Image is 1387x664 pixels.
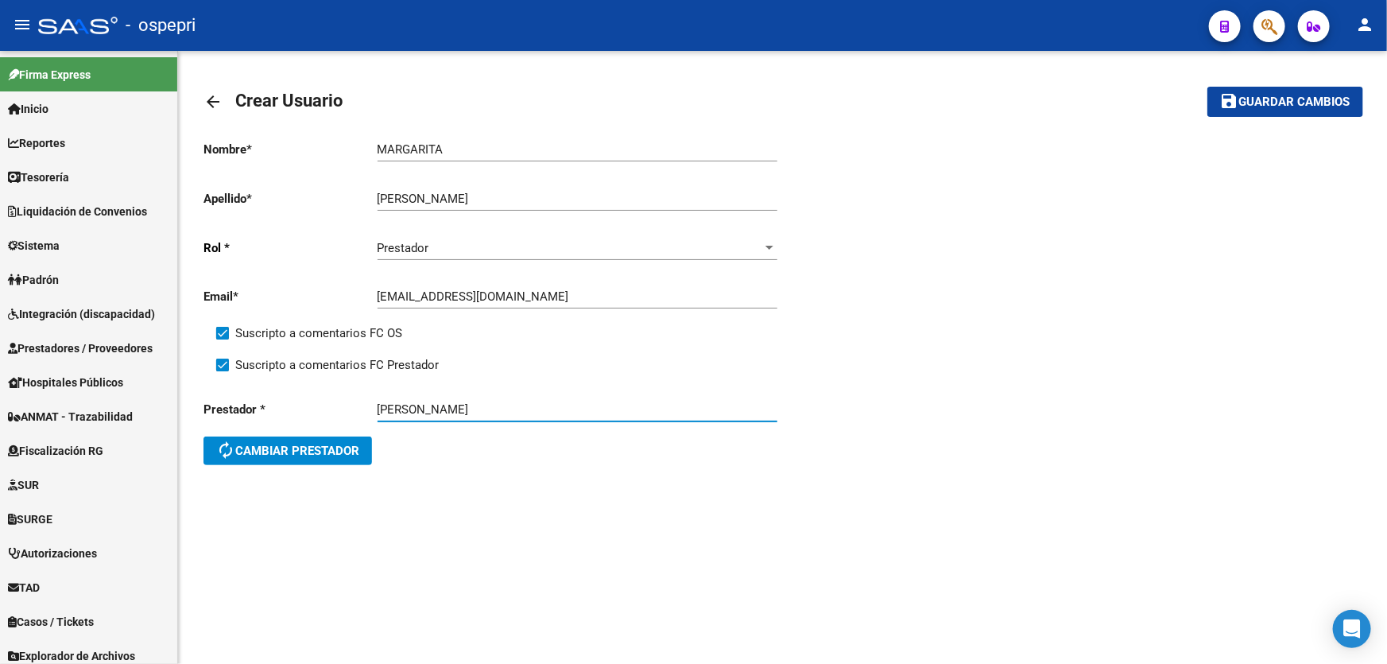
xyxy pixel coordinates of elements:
[1220,91,1239,111] mat-icon: save
[203,239,378,257] p: Rol *
[203,141,378,158] p: Nombre
[1333,610,1371,648] div: Open Intercom Messenger
[203,92,223,111] mat-icon: arrow_back
[13,15,32,34] mat-icon: menu
[8,374,123,391] span: Hospitales Públicos
[1355,15,1374,34] mat-icon: person
[378,241,429,255] span: Prestador
[8,203,147,220] span: Liquidación de Convenios
[235,324,402,343] span: Suscripto a comentarios FC OS
[8,476,39,494] span: SUR
[8,134,65,152] span: Reportes
[8,271,59,289] span: Padrón
[8,340,153,357] span: Prestadores / Proveedores
[8,100,48,118] span: Inicio
[216,441,235,460] mat-icon: autorenew
[1207,87,1363,116] button: Guardar cambios
[8,305,155,323] span: Integración (discapacidad)
[203,190,378,208] p: Apellido
[235,91,343,111] span: Crear Usuario
[235,355,439,375] span: Suscripto a comentarios FC Prestador
[203,288,378,305] p: Email
[8,169,69,186] span: Tesorería
[1239,95,1350,110] span: Guardar cambios
[203,401,378,418] p: Prestador *
[8,545,97,562] span: Autorizaciones
[8,237,60,254] span: Sistema
[8,511,52,528] span: SURGE
[8,579,40,596] span: TAD
[8,66,91,83] span: Firma Express
[126,8,196,43] span: - ospepri
[8,408,133,425] span: ANMAT - Trazabilidad
[203,437,372,465] button: Cambiar prestador
[8,442,103,460] span: Fiscalización RG
[216,444,359,458] span: Cambiar prestador
[8,613,94,631] span: Casos / Tickets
